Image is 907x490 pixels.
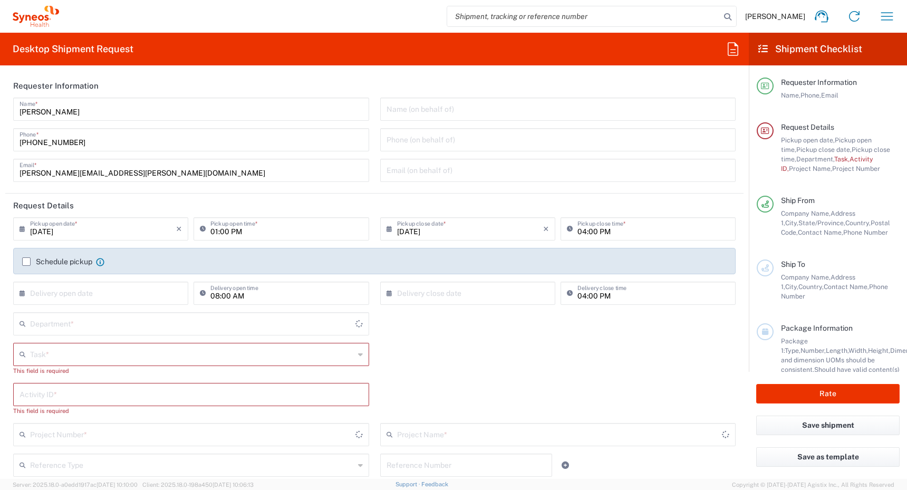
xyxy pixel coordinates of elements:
a: Add Reference [558,458,573,473]
span: Country, [798,283,824,291]
div: This field is required [13,406,369,416]
span: State/Province, [798,219,845,227]
span: Name, [781,91,800,99]
button: Save shipment [756,416,900,435]
span: [PERSON_NAME] [745,12,805,21]
span: City, [785,283,798,291]
input: Shipment, tracking or reference number [447,6,720,26]
span: Package 1: [781,337,808,354]
label: Schedule pickup [22,257,92,266]
span: Pickup open date, [781,136,835,144]
span: Package Information [781,324,853,332]
span: Copyright © [DATE]-[DATE] Agistix Inc., All Rights Reserved [732,480,894,489]
span: Should have valid content(s) [814,366,900,373]
span: [DATE] 10:06:13 [213,482,254,488]
h2: Shipment Checklist [758,43,862,55]
span: Client: 2025.18.0-198a450 [142,482,254,488]
span: Ship From [781,196,815,205]
span: Request Details [781,123,834,131]
span: [DATE] 10:10:00 [97,482,138,488]
h2: Request Details [13,200,74,211]
span: Task, [834,155,850,163]
span: Ship To [781,260,805,268]
span: Company Name, [781,273,831,281]
span: Phone, [800,91,821,99]
h2: Requester Information [13,81,99,91]
span: Contact Name, [824,283,869,291]
span: Phone Number [843,228,888,236]
span: Contact Name, [798,228,843,236]
span: Email [821,91,838,99]
span: Server: 2025.18.0-a0edd1917ac [13,482,138,488]
button: Rate [756,384,900,403]
span: Department, [796,155,834,163]
span: Project Number [832,165,880,172]
span: Project Name, [789,165,832,172]
span: Type, [785,347,800,354]
span: Pickup close date, [796,146,852,153]
i: × [176,220,182,237]
span: Length, [826,347,848,354]
i: × [543,220,549,237]
span: Country, [845,219,871,227]
span: Requester Information [781,78,857,87]
h2: Desktop Shipment Request [13,43,133,55]
span: Number, [800,347,826,354]
div: This field is required [13,366,369,376]
a: Support [395,481,422,487]
a: Feedback [421,481,448,487]
span: Company Name, [781,209,831,217]
span: City, [785,219,798,227]
span: Height, [868,347,890,354]
span: Width, [848,347,868,354]
button: Save as template [756,447,900,467]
